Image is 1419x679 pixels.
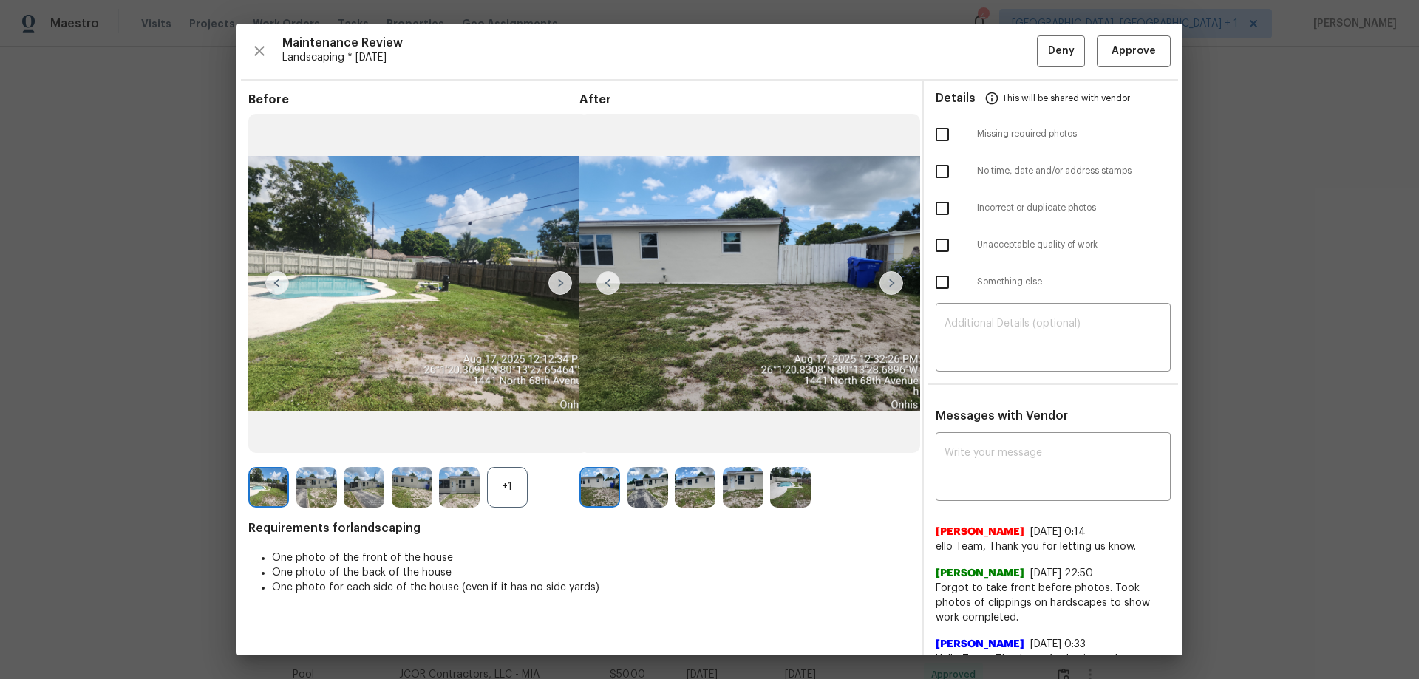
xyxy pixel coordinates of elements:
span: [PERSON_NAME] [936,637,1024,652]
span: Deny [1048,42,1075,61]
li: One photo for each side of the house (even if it has no side yards) [272,580,911,595]
div: Incorrect or duplicate photos [924,190,1182,227]
span: [DATE] 22:50 [1030,568,1093,579]
span: Hello Team, Thank you for letting us know. [936,652,1171,666]
img: right-chevron-button-url [879,271,903,295]
span: No time, date and/or address stamps [977,165,1171,177]
span: Forgot to take front before photos. Took photos of clippings on hardscapes to show work completed. [936,581,1171,625]
button: Approve [1097,35,1171,67]
span: Approve [1112,42,1156,61]
span: [DATE] 0:33 [1030,639,1086,649]
button: Deny [1037,35,1085,67]
span: [PERSON_NAME] [936,525,1024,539]
span: Details [936,81,976,116]
div: No time, date and/or address stamps [924,153,1182,190]
span: Incorrect or duplicate photos [977,202,1171,214]
span: Requirements for landscaping [248,521,911,536]
span: Landscaping * [DATE] [282,50,1037,65]
span: After [579,92,911,107]
span: Missing required photos [977,128,1171,140]
li: One photo of the back of the house [272,565,911,580]
span: Messages with Vendor [936,410,1068,422]
div: Something else [924,264,1182,301]
span: This will be shared with vendor [1002,81,1130,116]
img: left-chevron-button-url [265,271,289,295]
div: Missing required photos [924,116,1182,153]
span: Maintenance Review [282,35,1037,50]
span: ello Team, Thank you for letting us know. [936,539,1171,554]
img: right-chevron-button-url [548,271,572,295]
span: Something else [977,276,1171,288]
span: Unacceptable quality of work [977,239,1171,251]
span: [PERSON_NAME] [936,566,1024,581]
div: +1 [487,467,528,508]
img: left-chevron-button-url [596,271,620,295]
div: Unacceptable quality of work [924,227,1182,264]
span: [DATE] 0:14 [1030,527,1086,537]
span: Before [248,92,579,107]
li: One photo of the front of the house [272,550,911,565]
